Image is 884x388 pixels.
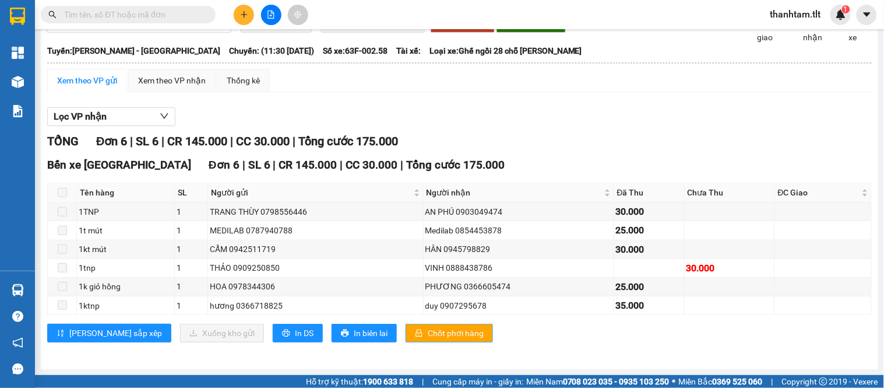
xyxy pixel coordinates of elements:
span: | [401,158,404,172]
span: Cung cấp máy in - giấy in: [432,375,523,388]
div: 1t mút [79,224,172,237]
img: logo-vxr [10,8,25,25]
div: CẨM 0942511719 [210,243,421,256]
span: Đơn 6 [209,158,240,172]
span: copyright [819,377,827,386]
button: plus [234,5,254,25]
span: Tổng cước 175.000 [407,158,505,172]
span: Miền Nam [526,375,670,388]
span: | [242,158,245,172]
span: Kho nhận [799,18,827,44]
span: CC 30.000 [236,134,290,148]
div: Medilab 0854453878 [425,224,612,237]
span: Hỗ trợ kỹ thuật: [306,375,413,388]
span: plus [240,11,248,19]
div: 1 [177,261,206,274]
button: sort-ascending[PERSON_NAME] sắp xếp [47,324,171,342]
span: CR 145.000 [279,158,337,172]
span: | [422,375,424,388]
span: Loại xe: Ghế ngồi 28 chỗ [PERSON_NAME] [429,44,582,57]
strong: 0369 525 060 [713,377,763,386]
div: 30.000 [686,261,773,275]
button: printerIn biên lai [332,324,397,342]
th: Đã Thu [614,183,685,202]
span: lock [415,329,423,338]
button: aim [288,5,308,25]
th: Chưa Thu [685,183,775,202]
span: CC 30.000 [346,158,398,172]
div: 1kt mút [79,243,172,256]
span: In DS [295,327,314,340]
div: 1 [177,299,206,312]
button: file-add [261,5,281,25]
img: warehouse-icon [12,284,24,296]
span: | [293,134,295,148]
span: TỔNG [47,134,79,148]
div: PHƯƠNG 0366605474 [425,280,612,293]
span: message [12,363,23,375]
span: Chuyến: (11:30 [DATE]) [229,44,314,57]
div: 1 [177,280,206,293]
div: Xem theo VP nhận [138,74,206,87]
span: Trên xe [844,18,872,44]
span: question-circle [12,311,23,322]
strong: 0708 023 035 - 0935 103 250 [563,377,670,386]
div: 1 [177,205,206,218]
span: ĐC Giao [778,186,860,199]
span: Chốt phơi hàng [428,327,484,340]
button: printerIn DS [273,324,323,342]
span: ⚪️ [672,379,676,384]
span: | [772,375,773,388]
span: SL 6 [248,158,270,172]
span: | [340,158,343,172]
span: In biên lai [354,327,388,340]
span: file-add [267,11,275,19]
div: 1TNP [79,205,172,218]
div: HOA 0978344306 [210,280,421,293]
div: 1tnp [79,261,172,274]
div: 1k giỏ hồng [79,280,172,293]
b: Tuyến: [PERSON_NAME] - [GEOGRAPHIC_DATA] [47,46,220,55]
span: | [130,134,133,148]
span: Tổng cước 175.000 [298,134,398,148]
span: aim [294,11,302,19]
div: TRANG THÙY 0798556446 [210,205,421,218]
div: Thống kê [227,74,260,87]
span: | [273,158,276,172]
div: HÂN 0945798829 [425,243,612,256]
div: 1 [177,243,206,256]
span: Đơn 6 [96,134,127,148]
span: Người gửi [211,186,411,199]
span: 1 [844,5,848,13]
div: AN PHÚ 0903049474 [425,205,612,218]
div: 1ktnp [79,299,172,312]
div: MEDILAB 0787940788 [210,224,421,237]
img: dashboard-icon [12,47,24,59]
span: down [160,111,169,121]
button: downloadXuống kho gửi [180,324,264,342]
div: 25.000 [616,279,682,294]
th: Tên hàng [77,183,175,202]
span: caret-down [862,9,872,20]
span: sort-ascending [57,329,65,338]
span: Bến xe [GEOGRAPHIC_DATA] [47,158,191,172]
div: 30.000 [616,242,682,257]
div: 25.000 [616,223,682,237]
div: 35.000 [616,298,682,313]
span: thanhtam.tlt [761,7,830,22]
div: 30.000 [616,204,682,219]
span: search [48,11,57,19]
button: caret-down [857,5,877,25]
input: Tìm tên, số ĐT hoặc mã đơn [64,8,202,21]
div: 1 [177,224,206,237]
span: printer [341,329,349,338]
span: | [161,134,164,148]
span: Lọc VP nhận [54,109,107,124]
th: SL [175,183,208,202]
span: SL 6 [136,134,159,148]
span: notification [12,337,23,348]
sup: 1 [842,5,850,13]
img: icon-new-feature [836,9,846,20]
div: VINH 0888438786 [425,261,612,274]
button: Lọc VP nhận [47,107,175,126]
